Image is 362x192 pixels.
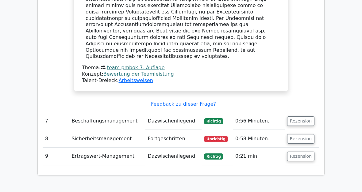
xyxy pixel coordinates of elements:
[43,112,69,130] td: 7
[82,71,174,77] font: Konzept:
[107,65,165,70] a: team pmbok 7. Auflage
[69,112,145,130] td: Beschaffungsmanagement
[69,148,145,165] td: Ertragswert-Management
[204,153,223,160] span: Richtig
[43,130,69,148] td: 8
[119,77,153,83] a: Arbeitsweisen
[43,148,69,165] td: 9
[287,134,314,144] button: Rezension
[151,101,216,107] a: Feedback zu dieser Frage?
[145,112,202,130] td: Dazwischenliegend
[145,148,202,165] td: Dazwischenliegend
[82,77,153,83] font: Talent-Dreieck:
[145,130,202,148] td: Fortgeschritten
[69,130,145,148] td: Sicherheitsmanagement
[204,136,228,142] span: Unrichtig
[287,152,314,161] button: Rezension
[233,112,285,130] td: 0:56 Minuten.
[287,116,314,126] button: Rezension
[82,65,165,70] font: Thema:
[233,130,285,148] td: 0:58 Minuten.
[233,148,285,165] td: 0:21 min.
[204,118,223,124] span: Richtig
[103,71,174,77] a: Bewertung der Teamleistung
